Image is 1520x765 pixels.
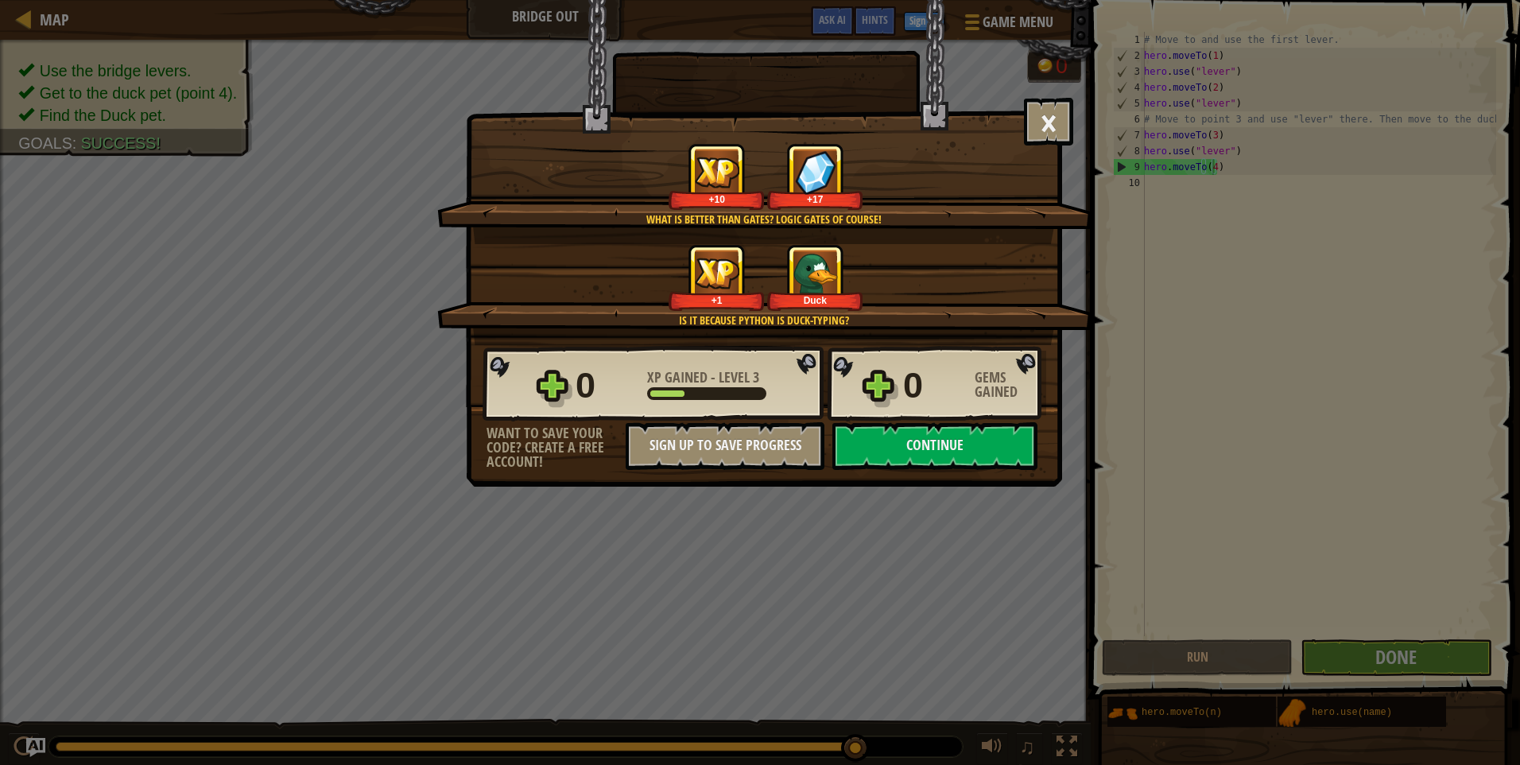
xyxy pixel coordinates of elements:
[753,367,759,387] span: 3
[975,371,1046,399] div: Gems Gained
[715,367,753,387] span: Level
[672,193,762,205] div: +10
[672,294,762,306] div: +1
[576,360,638,411] div: 0
[695,157,739,188] img: XP Gained
[513,313,1014,328] div: Is it because Python is duck-typing?
[647,367,711,387] span: XP Gained
[647,371,759,385] div: -
[793,251,837,295] img: New Item
[1024,98,1073,146] button: ×
[487,426,626,469] div: Want to save your code? Create a free account!
[770,193,860,205] div: +17
[770,294,860,306] div: Duck
[795,150,836,194] img: Gems Gained
[903,360,965,411] div: 0
[832,422,1037,470] button: Continue
[513,212,1014,227] div: What is better than gates? Logic gates of course!
[695,258,739,289] img: XP Gained
[626,422,824,470] button: Sign Up to Save Progress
